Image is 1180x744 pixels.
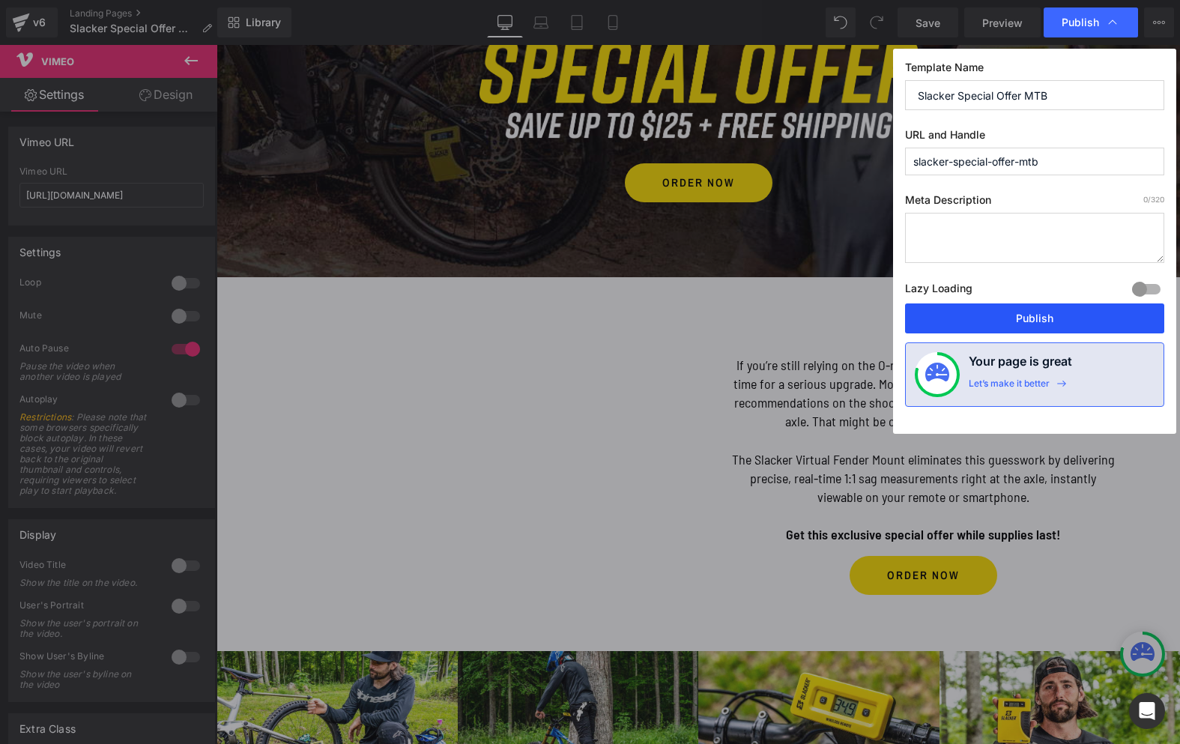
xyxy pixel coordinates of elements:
[969,352,1072,378] h4: Your page is great
[633,511,781,550] a: ORDER NOW
[905,303,1164,333] button: Publish
[1143,195,1164,204] span: /320
[569,481,844,497] strong: Get this exclusive special offer while supplies last!
[1143,195,1148,204] span: 0
[925,363,949,387] img: onboarding-status.svg
[43,288,471,548] iframe: PRO DH SECRETS: DAKOTAH NORTON USES SLACKER TO MAXIMIZE PERFORMANCE
[905,61,1164,80] label: Template Name
[1062,16,1099,29] span: Publish
[1129,693,1165,729] div: Open Intercom Messenger
[446,118,518,157] span: ORDER NOW
[905,279,972,303] label: Lazy Loading
[671,511,743,550] span: ORDER NOW
[905,193,1164,213] label: Meta Description
[408,118,556,157] a: ORDER NOW
[512,405,901,462] p: The Slacker Virtual Fender Mount eliminates this guesswork by delivering precise, real-time 1:1 s...
[969,378,1050,397] div: Let’s make it better
[512,311,901,387] p: If you’re still relying on the O-ring at the shock body to set your sag, it’s time for a serious ...
[905,128,1164,148] label: URL and Handle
